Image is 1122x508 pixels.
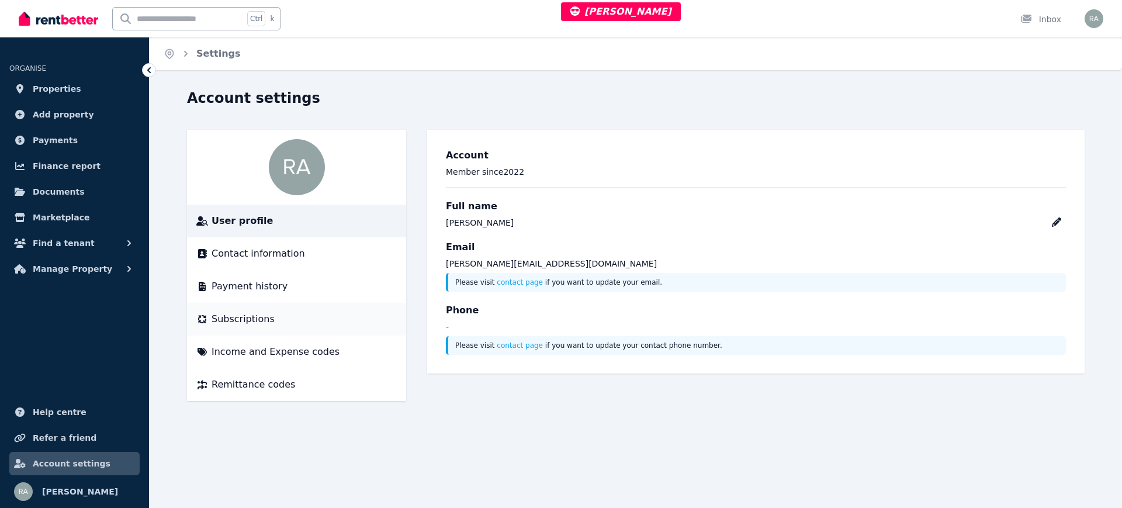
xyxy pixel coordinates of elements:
[9,154,140,178] a: Finance report
[19,10,98,27] img: RentBetter
[212,378,295,392] span: Remittance codes
[33,262,112,276] span: Manage Property
[446,217,514,229] div: [PERSON_NAME]
[196,214,397,228] a: User profile
[33,236,95,250] span: Find a tenant
[446,258,1066,269] p: [PERSON_NAME][EMAIL_ADDRESS][DOMAIN_NAME]
[9,180,140,203] a: Documents
[1020,13,1061,25] div: Inbox
[446,148,1066,163] h3: Account
[212,247,305,261] span: Contact information
[1085,9,1103,28] img: Rochelle Alvarez
[196,312,397,326] a: Subscriptions
[270,14,274,23] span: k
[33,108,94,122] span: Add property
[33,405,86,419] span: Help centre
[33,457,110,471] span: Account settings
[446,321,1066,333] p: -
[446,303,1066,317] h3: Phone
[570,6,671,17] span: [PERSON_NAME]
[196,378,397,392] a: Remittance codes
[33,185,85,199] span: Documents
[33,133,78,147] span: Payments
[33,210,89,224] span: Marketplace
[212,214,273,228] span: User profile
[212,279,288,293] span: Payment history
[497,341,543,350] a: contact page
[196,279,397,293] a: Payment history
[33,159,101,173] span: Finance report
[196,345,397,359] a: Income and Expense codes
[33,431,96,445] span: Refer a friend
[9,129,140,152] a: Payments
[187,89,320,108] h1: Account settings
[9,231,140,255] button: Find a tenant
[9,103,140,126] a: Add property
[9,206,140,229] a: Marketplace
[446,240,1066,254] h3: Email
[150,37,255,70] nav: Breadcrumb
[455,341,1059,350] p: Please visit if you want to update your contact phone number.
[446,199,1066,213] h3: Full name
[196,247,397,261] a: Contact information
[9,452,140,475] a: Account settings
[9,400,140,424] a: Help centre
[212,312,275,326] span: Subscriptions
[497,278,543,286] a: contact page
[269,139,325,195] img: Rochelle Alvarez
[446,166,1066,178] p: Member since 2022
[247,11,265,26] span: Ctrl
[42,485,118,499] span: [PERSON_NAME]
[33,82,81,96] span: Properties
[196,48,241,59] a: Settings
[455,278,1059,287] p: Please visit if you want to update your email.
[9,77,140,101] a: Properties
[212,345,340,359] span: Income and Expense codes
[9,64,46,72] span: ORGANISE
[9,257,140,281] button: Manage Property
[14,482,33,501] img: Rochelle Alvarez
[9,426,140,450] a: Refer a friend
